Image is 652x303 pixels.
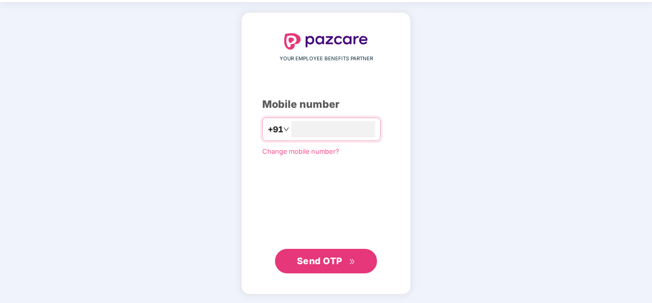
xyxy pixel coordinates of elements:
[284,33,368,50] img: logo
[349,259,356,265] span: double-right
[297,255,342,266] span: Send OTP
[262,97,390,112] div: Mobile number
[262,147,339,155] a: Change mobile number?
[268,123,283,136] span: +91
[283,126,289,132] span: down
[280,55,373,63] span: YOUR EMPLOYEE BENEFITS PARTNER
[275,249,377,273] button: Send OTPdouble-right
